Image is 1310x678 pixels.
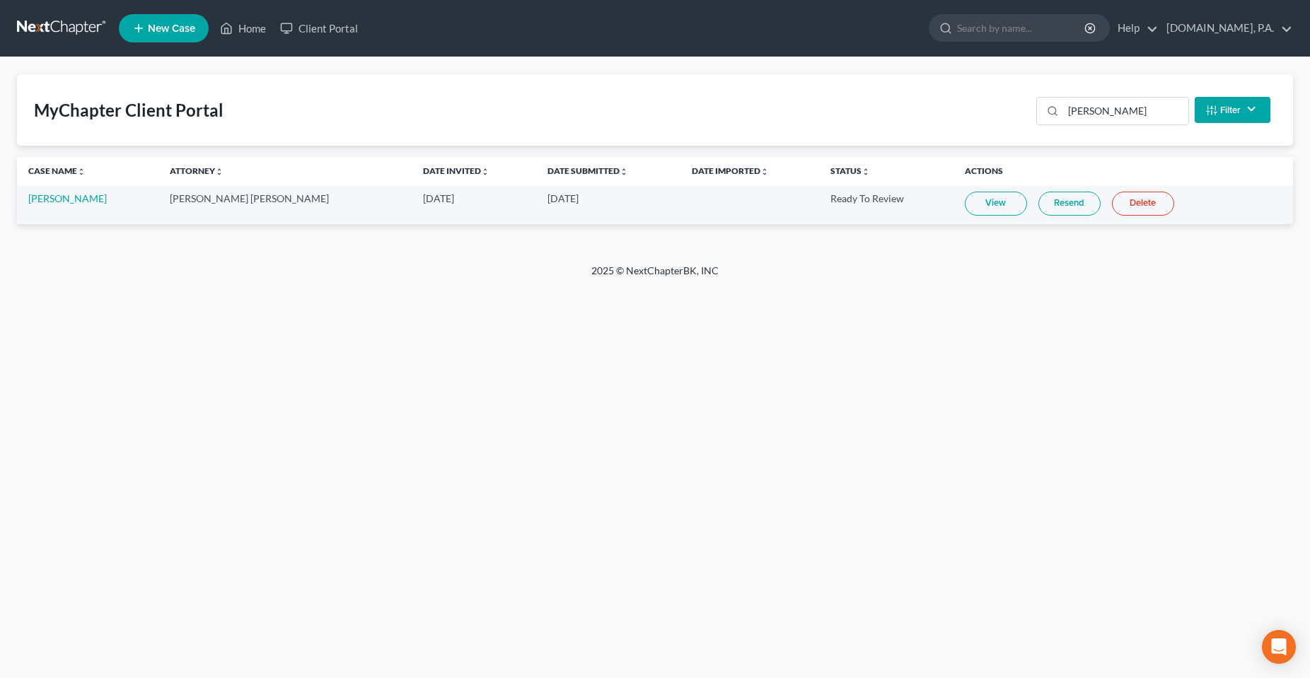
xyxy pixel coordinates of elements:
input: Search... [1063,98,1188,124]
a: Case Nameunfold_more [28,165,86,176]
i: unfold_more [481,168,489,176]
th: Actions [953,157,1293,185]
i: unfold_more [760,168,769,176]
input: Search by name... [957,15,1086,41]
div: Open Intercom Messenger [1262,630,1296,664]
td: Ready To Review [819,185,953,224]
i: unfold_more [620,168,628,176]
a: Client Portal [273,16,365,41]
a: Home [213,16,273,41]
span: [DATE] [423,192,454,204]
div: MyChapter Client Portal [34,99,224,122]
span: New Case [148,23,195,34]
a: Date Invitedunfold_more [423,165,489,176]
div: 2025 © NextChapterBK, INC [252,264,1058,289]
a: Resend [1038,192,1101,216]
a: View [965,192,1027,216]
a: Delete [1112,192,1174,216]
a: Attorneyunfold_more [170,165,224,176]
span: [DATE] [547,192,579,204]
a: Date Importedunfold_more [692,165,769,176]
i: unfold_more [77,168,86,176]
i: unfold_more [862,168,870,176]
button: Filter [1195,97,1270,123]
a: Statusunfold_more [830,165,870,176]
a: [DOMAIN_NAME], P.A. [1159,16,1292,41]
a: Help [1111,16,1158,41]
td: [PERSON_NAME] [PERSON_NAME] [158,185,412,224]
a: [PERSON_NAME] [28,192,107,204]
a: Date Submittedunfold_more [547,165,628,176]
i: unfold_more [215,168,224,176]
